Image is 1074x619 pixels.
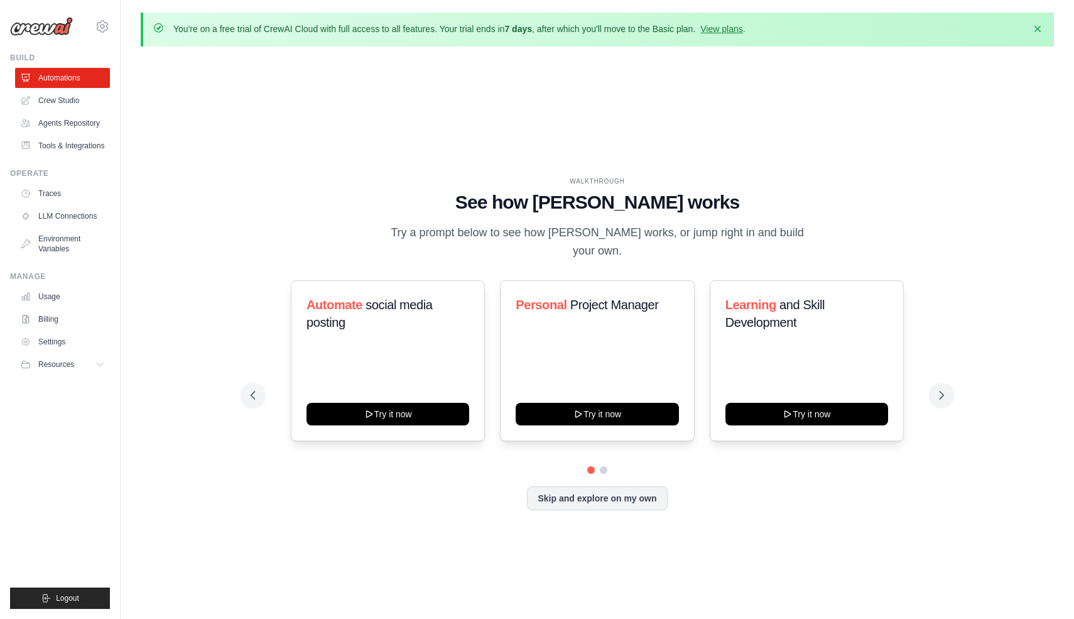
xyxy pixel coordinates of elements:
[15,309,110,329] a: Billing
[570,298,659,312] span: Project Manager
[306,298,362,312] span: Automate
[306,298,433,329] span: social media posting
[15,206,110,226] a: LLM Connections
[56,593,79,603] span: Logout
[173,23,746,35] p: You're on a free trial of CrewAI Cloud with full access to all features. Your trial ends in , aft...
[15,136,110,156] a: Tools & Integrations
[516,403,678,425] button: Try it now
[306,403,469,425] button: Try it now
[10,53,110,63] div: Build
[15,113,110,133] a: Agents Repository
[725,298,776,312] span: Learning
[15,287,110,307] a: Usage
[10,17,73,36] img: Logo
[251,191,944,214] h1: See how [PERSON_NAME] works
[10,588,110,609] button: Logout
[15,229,110,259] a: Environment Variables
[10,271,110,282] div: Manage
[516,298,567,312] span: Personal
[386,224,808,261] p: Try a prompt below to see how [PERSON_NAME] works, or jump right in and build your own.
[251,177,944,186] div: WALKTHROUGH
[504,24,532,34] strong: 7 days
[725,403,888,425] button: Try it now
[700,24,742,34] a: View plans
[10,168,110,178] div: Operate
[15,90,110,111] a: Crew Studio
[15,332,110,352] a: Settings
[15,68,110,88] a: Automations
[38,359,74,370] span: Resources
[15,354,110,375] button: Resources
[15,184,110,204] a: Traces
[527,486,667,510] button: Skip and explore on my own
